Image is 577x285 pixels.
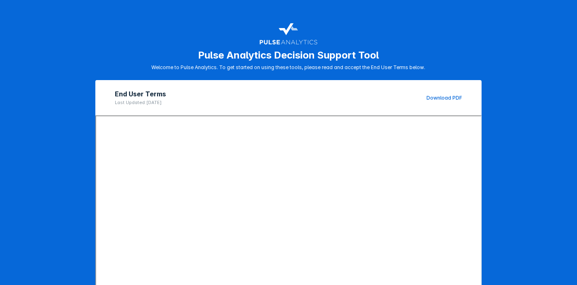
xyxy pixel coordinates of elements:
img: pulse-logo-user-terms.svg [259,20,318,46]
p: Last Updated: [DATE] [115,100,166,105]
h1: Pulse Analytics Decision Support Tool [198,49,379,61]
a: Download PDF [426,95,462,101]
p: Welcome to Pulse Analytics. To get started on using these tools, please read and accept the End U... [152,64,426,70]
h2: End User Terms [115,90,166,98]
